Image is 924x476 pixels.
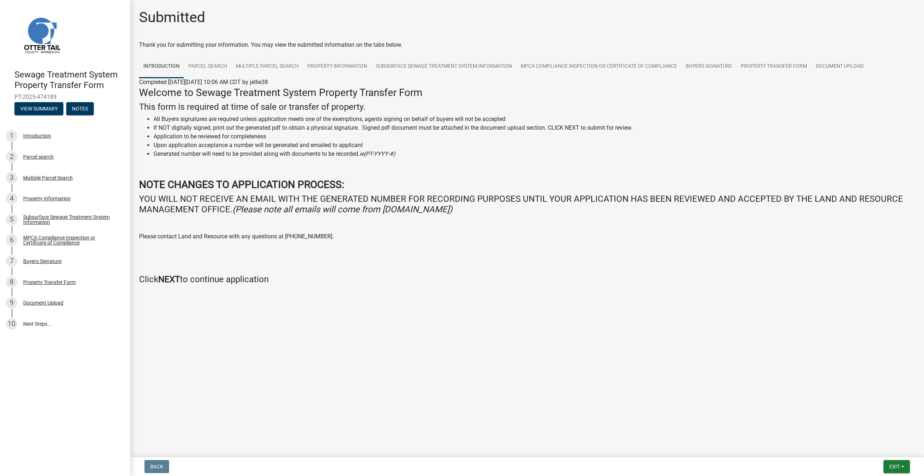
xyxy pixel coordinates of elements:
[184,55,231,78] a: Parcel search
[6,172,17,184] div: 3
[14,70,125,91] h4: Sewage Treatment System Property Transfer Form
[6,214,17,225] div: 5
[139,79,268,85] span: Completed [DATE][DATE] 10:06 AM CDT by jellie38
[889,464,900,469] span: Exit
[154,132,915,141] li: Application to be reviewed for completeness
[14,102,63,115] button: View Summary
[371,55,516,78] a: Subsurface Sewage Treatment System Information
[139,102,915,112] h4: This form is required at time of sale or transfer of property.
[6,130,17,142] div: 1
[883,460,910,473] button: Exit
[139,41,915,49] div: Thank you for submitting your information. You may view the submitted information on the tabs below.
[154,150,915,158] li: Generated number will need to be provided along with documents to be recorded.
[23,175,73,180] div: Multiple Parcel Search
[139,55,184,78] a: Introduction
[66,106,94,112] wm-modal-confirm: Notes
[6,255,17,267] div: 7
[139,179,344,191] strong: NOTE CHANGES TO APPLICATION PROCESS:
[14,8,69,62] img: Otter Tail County, Minnesota
[66,102,94,115] button: Notes
[516,55,681,78] a: MPCA Compliance Inspection or Certificate of Compliance
[23,259,62,264] div: Buyers Signature
[154,141,915,150] li: Upon application acceptance a number will be generated and emailed to applicant
[158,274,180,284] strong: NEXT
[154,124,915,132] li: If NOT digitally signed, print out the generated pdf to obtain a physical signature. Signed pdf d...
[14,106,63,112] wm-modal-confirm: Summary
[6,234,17,246] div: 6
[303,55,371,78] a: Property Information
[6,276,17,288] div: 8
[139,274,915,285] h4: Click to continue application
[23,196,71,201] div: Property Information
[23,300,63,305] div: Document Upload
[6,193,17,204] div: 4
[681,55,736,78] a: Buyers Signature
[232,204,452,214] i: (Please note all emails will come from [DOMAIN_NAME])
[139,232,915,241] p: Please contact Land and Resource with any questions at [PHONE_NUMBER].
[811,55,868,78] a: Document Upload
[6,297,17,309] div: 9
[360,150,395,157] i: ie(PT-YYYY-#)
[231,55,303,78] a: Multiple Parcel Search
[23,280,76,285] div: Property Transfer Form
[736,55,811,78] a: Property Transfer Form
[14,93,116,100] span: PT-2025-474189
[139,194,915,215] h4: YOU WILL NOT RECEIVE AN EMAIL WITH THE GENERATED NUMBER FOR RECORDING PURPOSES UNTIL YOUR APPLICA...
[6,151,17,163] div: 2
[144,460,169,473] button: Back
[23,154,54,159] div: Parcel search
[6,318,17,330] div: 10
[154,115,915,124] li: All Buyers signatures are required unless application meets one of the exemptions, agents signing...
[139,87,915,99] h3: Welcome to Sewage Treatment System Property Transfer Form
[150,464,163,469] span: Back
[23,133,51,138] div: Introduction
[23,235,119,245] div: MPCA Compliance Inspection or Certificate of Compliance
[23,214,119,225] div: Subsurface Sewage Treatment System Information
[139,9,205,26] h1: Submitted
